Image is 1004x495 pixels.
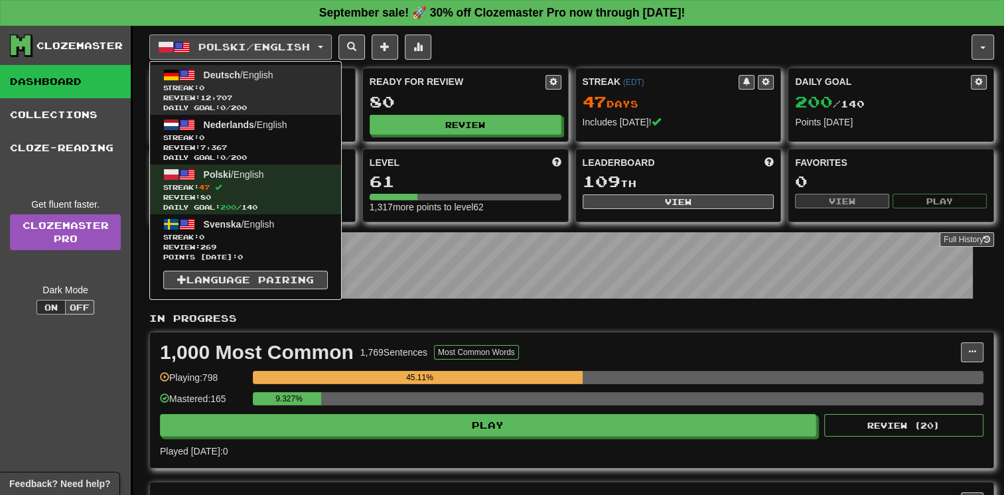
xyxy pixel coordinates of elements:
[163,103,328,113] span: Daily Goal: / 200
[824,414,983,437] button: Review (20)
[370,200,561,214] div: 1,317 more points to level 62
[204,169,231,180] span: Polski
[220,153,226,161] span: 0
[405,35,431,60] button: More stats
[10,214,121,250] a: ClozemasterPro
[370,75,545,88] div: Ready for Review
[795,194,889,208] button: View
[150,165,341,214] a: Polski/EnglishStreak:47 Review:80Daily Goal:200/140
[204,70,273,80] span: / English
[199,84,204,92] span: 0
[163,271,328,289] a: Language Pairing
[370,173,561,190] div: 61
[160,414,816,437] button: Play
[583,115,774,129] div: Includes [DATE]!
[163,232,328,242] span: Streak:
[10,283,121,297] div: Dark Mode
[36,300,66,315] button: On
[370,115,561,135] button: Review
[204,119,254,130] span: Nederlands
[583,156,655,169] span: Leaderboard
[220,203,236,211] span: 200
[257,392,321,405] div: 9.327%
[204,219,275,230] span: / English
[160,371,246,393] div: Playing: 798
[795,75,971,90] div: Daily Goal
[583,94,774,111] div: Day s
[199,233,204,241] span: 0
[940,232,994,247] button: Full History
[163,133,328,143] span: Streak:
[163,192,328,202] span: Review: 80
[163,182,328,192] span: Streak:
[36,39,123,52] div: Clozemaster
[150,65,341,115] a: Deutsch/EnglishStreak:0 Review:12,707Daily Goal:0/200
[370,94,561,110] div: 80
[160,392,246,414] div: Mastered: 165
[795,173,987,190] div: 0
[198,41,310,52] span: Polski / English
[360,346,427,359] div: 1,769 Sentences
[65,300,94,315] button: Off
[163,202,328,212] span: Daily Goal: / 140
[204,119,287,130] span: / English
[623,78,644,87] a: (EDT)
[160,446,228,457] span: Played [DATE]: 0
[9,477,110,490] span: Open feedback widget
[150,214,341,264] a: Svenska/EnglishStreak:0 Review:269Points [DATE]:0
[204,219,242,230] span: Svenska
[163,242,328,252] span: Review: 269
[163,93,328,103] span: Review: 12,707
[370,156,399,169] span: Level
[795,98,865,109] span: / 140
[163,83,328,93] span: Streak:
[199,183,210,191] span: 47
[372,35,398,60] button: Add sentence to collection
[160,342,354,362] div: 1,000 Most Common
[583,75,739,88] div: Streak
[764,156,774,169] span: This week in points, UTC
[583,92,607,111] span: 47
[220,104,226,111] span: 0
[583,194,774,209] button: View
[204,169,264,180] span: / English
[319,6,685,19] strong: September sale! 🚀 30% off Clozemaster Pro now through [DATE]!
[257,371,582,384] div: 45.11%
[163,153,328,163] span: Daily Goal: / 200
[10,198,121,211] div: Get fluent faster.
[163,252,328,262] span: Points [DATE]: 0
[795,115,987,129] div: Points [DATE]
[893,194,987,208] button: Play
[795,156,987,169] div: Favorites
[795,92,833,111] span: 200
[583,172,620,190] span: 109
[338,35,365,60] button: Search sentences
[434,345,519,360] button: Most Common Words
[149,35,332,60] button: Polski/English
[583,173,774,190] div: th
[552,156,561,169] span: Score more points to level up
[199,133,204,141] span: 0
[163,143,328,153] span: Review: 7,367
[149,312,994,325] p: In Progress
[150,115,341,165] a: Nederlands/EnglishStreak:0 Review:7,367Daily Goal:0/200
[204,70,240,80] span: Deutsch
